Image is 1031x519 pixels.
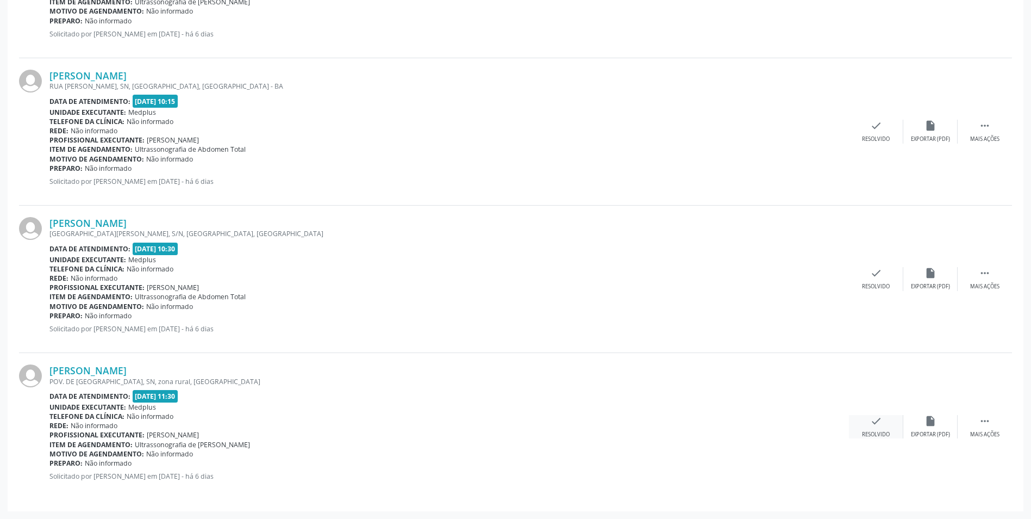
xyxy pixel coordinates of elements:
a: [PERSON_NAME] [49,70,127,82]
span: Medplus [128,108,156,117]
span: Não informado [71,274,117,283]
div: Exportar (PDF) [911,431,950,438]
span: Ultrassonografia de [PERSON_NAME] [135,440,250,449]
span: Não informado [127,117,173,126]
b: Motivo de agendamento: [49,155,144,164]
span: Não informado [127,412,173,421]
div: [GEOGRAPHIC_DATA][PERSON_NAME], S/N, [GEOGRAPHIC_DATA], [GEOGRAPHIC_DATA] [49,229,849,238]
div: Mais ações [970,283,999,291]
i: check [870,120,882,132]
span: Não informado [85,16,132,26]
b: Telefone da clínica: [49,117,124,126]
b: Motivo de agendamento: [49,449,144,459]
div: Mais ações [970,431,999,438]
p: Solicitado por [PERSON_NAME] em [DATE] - há 6 dias [49,177,849,186]
div: Exportar (PDF) [911,135,950,143]
div: Exportar (PDF) [911,283,950,291]
i: insert_drive_file [924,415,936,427]
b: Item de agendamento: [49,145,133,154]
span: Não informado [85,164,132,173]
div: RUA [PERSON_NAME], SN, [GEOGRAPHIC_DATA], [GEOGRAPHIC_DATA] - BA [49,82,849,91]
span: Não informado [146,302,193,311]
span: [DATE] 10:15 [133,95,178,107]
img: img [19,364,42,387]
b: Telefone da clínica: [49,412,124,421]
b: Preparo: [49,459,83,468]
i: insert_drive_file [924,120,936,132]
span: Não informado [127,264,173,274]
p: Solicitado por [PERSON_NAME] em [DATE] - há 6 dias [49,29,849,39]
b: Profissional executante: [49,430,145,440]
span: [PERSON_NAME] [147,430,199,440]
i:  [979,267,991,279]
b: Preparo: [49,16,83,26]
b: Item de agendamento: [49,292,133,301]
b: Motivo de agendamento: [49,7,144,16]
b: Preparo: [49,311,83,320]
i: check [870,415,882,427]
span: Não informado [71,421,117,430]
b: Rede: [49,421,68,430]
b: Data de atendimento: [49,97,130,106]
span: [PERSON_NAME] [147,283,199,292]
b: Preparo: [49,164,83,173]
div: Resolvido [862,431,890,438]
span: Medplus [128,255,156,264]
span: Ultrassonografia de Abdomen Total [135,292,246,301]
i:  [979,415,991,427]
span: Medplus [128,403,156,412]
b: Rede: [49,126,68,135]
p: Solicitado por [PERSON_NAME] em [DATE] - há 6 dias [49,324,849,333]
b: Motivo de agendamento: [49,302,144,311]
b: Unidade executante: [49,255,126,264]
b: Rede: [49,274,68,283]
span: Não informado [146,7,193,16]
span: Não informado [146,155,193,164]
div: Resolvido [862,283,890,291]
b: Profissional executante: [49,135,145,145]
span: [DATE] 10:30 [133,243,178,255]
span: Não informado [85,311,132,320]
span: Não informado [71,126,117,135]
b: Telefone da clínica: [49,264,124,274]
i: insert_drive_file [924,267,936,279]
img: img [19,70,42,92]
img: img [19,217,42,240]
a: [PERSON_NAME] [49,364,127,376]
p: Solicitado por [PERSON_NAME] em [DATE] - há 6 dias [49,472,849,481]
i:  [979,120,991,132]
span: Não informado [146,449,193,459]
div: Resolvido [862,135,890,143]
span: Não informado [85,459,132,468]
span: [PERSON_NAME] [147,135,199,145]
b: Unidade executante: [49,108,126,117]
b: Profissional executante: [49,283,145,292]
a: [PERSON_NAME] [49,217,127,229]
b: Data de atendimento: [49,392,130,401]
b: Data de atendimento: [49,244,130,254]
div: Mais ações [970,135,999,143]
span: [DATE] 11:30 [133,390,178,403]
div: POV. DE [GEOGRAPHIC_DATA], SN, zona rural, [GEOGRAPHIC_DATA] [49,377,849,386]
i: check [870,267,882,279]
b: Item de agendamento: [49,440,133,449]
span: Ultrassonografia de Abdomen Total [135,145,246,154]
b: Unidade executante: [49,403,126,412]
